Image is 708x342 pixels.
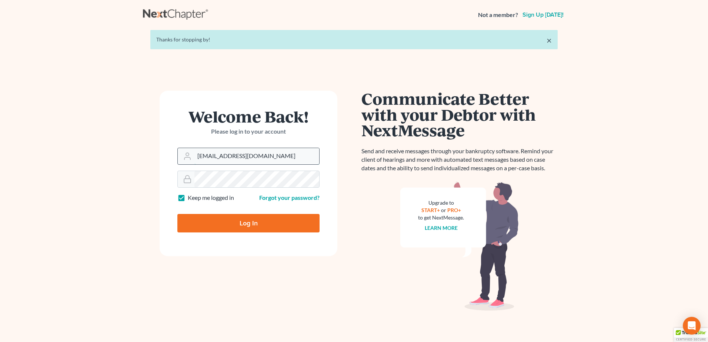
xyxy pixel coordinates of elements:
div: Thanks for stopping by! [156,36,552,43]
h1: Communicate Better with your Debtor with NextMessage [361,91,558,138]
a: × [547,36,552,45]
div: to get NextMessage. [418,214,464,221]
p: Please log in to your account [177,127,320,136]
input: Log In [177,214,320,232]
img: nextmessage_bg-59042aed3d76b12b5cd301f8e5b87938c9018125f34e5fa2b7a6b67550977c72.svg [400,181,519,311]
span: or [441,207,446,213]
label: Keep me logged in [188,194,234,202]
a: PRO+ [447,207,461,213]
a: START+ [421,207,440,213]
a: Forgot your password? [259,194,320,201]
a: Learn more [425,225,458,231]
strong: Not a member? [478,11,518,19]
a: Sign up [DATE]! [521,12,565,18]
div: Open Intercom Messenger [683,317,701,335]
h1: Welcome Back! [177,108,320,124]
input: Email Address [194,148,319,164]
div: Upgrade to [418,199,464,207]
div: TrustedSite Certified [674,328,708,342]
p: Send and receive messages through your bankruptcy software. Remind your client of hearings and mo... [361,147,558,172]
